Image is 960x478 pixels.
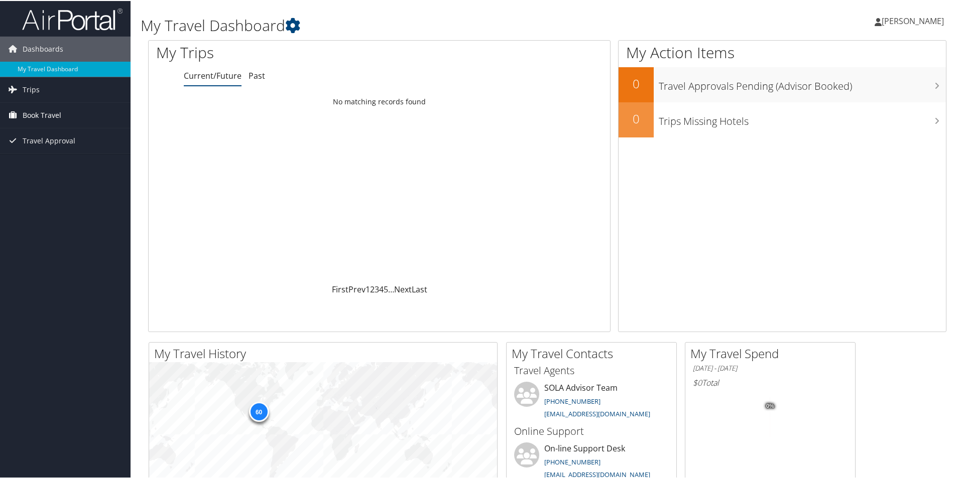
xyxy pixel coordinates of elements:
h2: My Travel Contacts [512,344,676,361]
a: 5 [384,283,388,294]
a: 0Travel Approvals Pending (Advisor Booked) [619,66,946,101]
h2: 0 [619,74,654,91]
div: 60 [249,401,269,421]
span: Book Travel [23,102,61,127]
h2: 0 [619,109,654,126]
a: Last [412,283,427,294]
a: Prev [348,283,366,294]
a: [PERSON_NAME] [875,5,954,35]
h6: [DATE] - [DATE] [693,363,848,372]
a: First [332,283,348,294]
h1: My Action Items [619,41,946,62]
a: [EMAIL_ADDRESS][DOMAIN_NAME] [544,408,650,417]
a: 0Trips Missing Hotels [619,101,946,136]
h3: Online Support [514,423,669,437]
h6: Total [693,376,848,387]
a: Next [394,283,412,294]
a: [PHONE_NUMBER] [544,396,601,405]
h3: Trips Missing Hotels [659,108,946,127]
td: No matching records found [149,92,610,110]
span: $0 [693,376,702,387]
span: … [388,283,394,294]
h1: My Trips [156,41,410,62]
span: Travel Approval [23,127,75,152]
a: Current/Future [184,69,242,80]
a: [PHONE_NUMBER] [544,456,601,465]
span: [PERSON_NAME] [882,15,944,26]
a: 1 [366,283,370,294]
tspan: 0% [766,402,774,408]
span: Dashboards [23,36,63,61]
h1: My Travel Dashboard [141,14,683,35]
h3: Travel Approvals Pending (Advisor Booked) [659,73,946,92]
a: [EMAIL_ADDRESS][DOMAIN_NAME] [544,469,650,478]
img: airportal-logo.png [22,7,123,30]
a: 2 [370,283,375,294]
a: Past [249,69,265,80]
a: 4 [379,283,384,294]
h2: My Travel Spend [690,344,855,361]
li: SOLA Advisor Team [509,381,674,422]
h3: Travel Agents [514,363,669,377]
h2: My Travel History [154,344,497,361]
a: 3 [375,283,379,294]
span: Trips [23,76,40,101]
